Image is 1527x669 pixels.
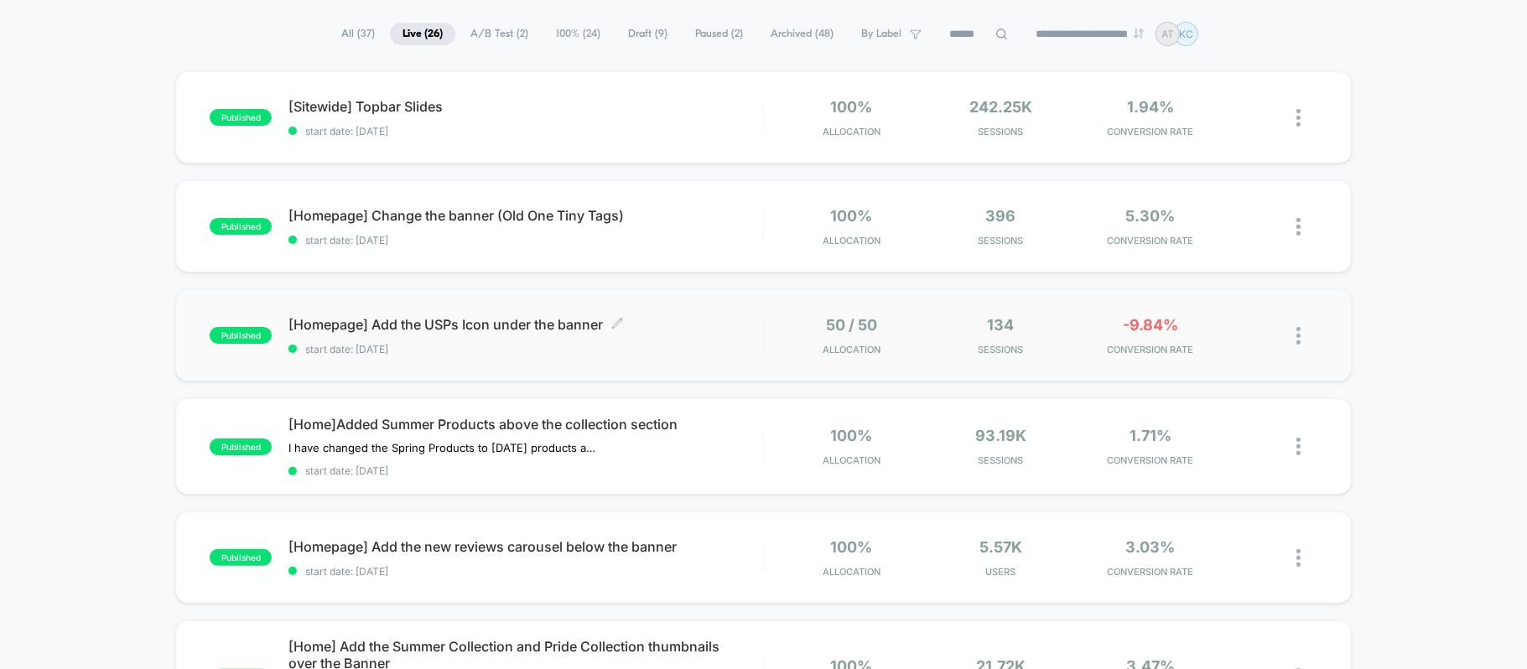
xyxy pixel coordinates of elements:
span: 1.94% [1127,98,1174,116]
span: Allocation [823,344,880,355]
span: 100% [830,538,872,556]
span: start date: [DATE] [288,464,762,477]
img: close [1296,218,1301,236]
span: [Sitewide] Topbar Slides [288,98,762,115]
span: CONVERSION RATE [1080,344,1221,355]
span: CONVERSION RATE [1080,235,1221,246]
span: Draft ( 9 ) [615,23,680,45]
span: 50 / 50 [826,316,877,334]
span: 1.71% [1130,427,1171,444]
img: close [1296,549,1301,567]
span: [Homepage] Add the USPs Icon under the banner [288,316,762,333]
span: published [210,438,272,455]
span: start date: [DATE] [288,234,762,246]
span: 5.57k [979,538,1022,556]
span: 100% [830,427,872,444]
span: CONVERSION RATE [1080,454,1221,466]
img: end [1134,29,1144,39]
span: I have changed the Spring Products to [DATE] products according to the Events.[Home]Added Spring ... [288,441,600,454]
span: Archived ( 48 ) [758,23,846,45]
span: Paused ( 2 ) [683,23,756,45]
span: 100% ( 24 ) [543,23,613,45]
span: 5.30% [1125,207,1175,225]
p: KC [1179,28,1193,40]
span: [Home]Added Summer Products above the collection section [288,416,762,433]
p: AT [1161,28,1174,40]
img: close [1296,109,1301,127]
span: All ( 37 ) [329,23,387,45]
span: CONVERSION RATE [1080,126,1221,137]
span: start date: [DATE] [288,343,762,355]
span: Live ( 26 ) [390,23,455,45]
span: Users [930,566,1071,578]
span: Sessions [930,454,1071,466]
span: Allocation [823,454,880,466]
span: A/B Test ( 2 ) [458,23,541,45]
span: Allocation [823,235,880,246]
span: [Homepage] Change the banner (Old One Tiny Tags) [288,207,762,224]
span: Sessions [930,344,1071,355]
img: close [1296,438,1301,455]
span: published [210,109,272,126]
span: [Homepage] Add the new reviews carousel below the banner [288,538,762,555]
img: close [1296,327,1301,345]
span: 93.19k [975,427,1026,444]
span: start date: [DATE] [288,125,762,137]
span: 396 [986,207,1016,225]
span: 100% [830,207,872,225]
span: Allocation [823,566,880,578]
span: CONVERSION RATE [1080,566,1221,578]
span: 134 [988,316,1015,334]
span: published [210,327,272,344]
span: -9.84% [1123,316,1178,334]
span: published [210,218,272,235]
span: Sessions [930,126,1071,137]
span: 100% [830,98,872,116]
span: start date: [DATE] [288,565,762,578]
span: By Label [861,28,901,40]
span: 242.25k [969,98,1032,116]
span: Allocation [823,126,880,137]
span: 3.03% [1125,538,1175,556]
span: published [210,549,272,566]
span: Sessions [930,235,1071,246]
